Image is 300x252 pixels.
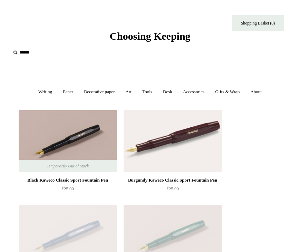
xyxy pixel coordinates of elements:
[124,110,222,172] a: Burgundy Kaweco Classic Sport Fountain Pen Burgundy Kaweco Classic Sport Fountain Pen
[79,83,119,101] a: Decorative paper
[124,176,222,204] a: Burgundy Kaweco Classic Sport Fountain Pen £25.00
[125,176,220,184] div: Burgundy Kaweco Classic Sport Fountain Pen
[178,83,209,101] a: Accessories
[19,176,117,204] a: Black Kaweco Classic Sport Fountain Pen £25.00
[158,83,177,101] a: Desk
[137,83,157,101] a: Tools
[40,160,95,172] span: Temporarily Out of Stock
[121,83,136,101] a: Art
[61,186,74,191] span: £25.00
[245,83,267,101] a: About
[109,36,190,41] a: Choosing Keeping
[19,110,117,172] a: Black Kaweco Classic Sport Fountain Pen Black Kaweco Classic Sport Fountain Pen Temporarily Out o...
[232,15,284,31] a: Shopping Basket (0)
[124,110,222,172] img: Burgundy Kaweco Classic Sport Fountain Pen
[33,83,57,101] a: Writing
[58,83,78,101] a: Paper
[109,30,190,42] span: Choosing Keeping
[166,186,179,191] span: £25.00
[20,176,115,184] div: Black Kaweco Classic Sport Fountain Pen
[210,83,244,101] a: Gifts & Wrap
[19,110,117,172] img: Black Kaweco Classic Sport Fountain Pen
